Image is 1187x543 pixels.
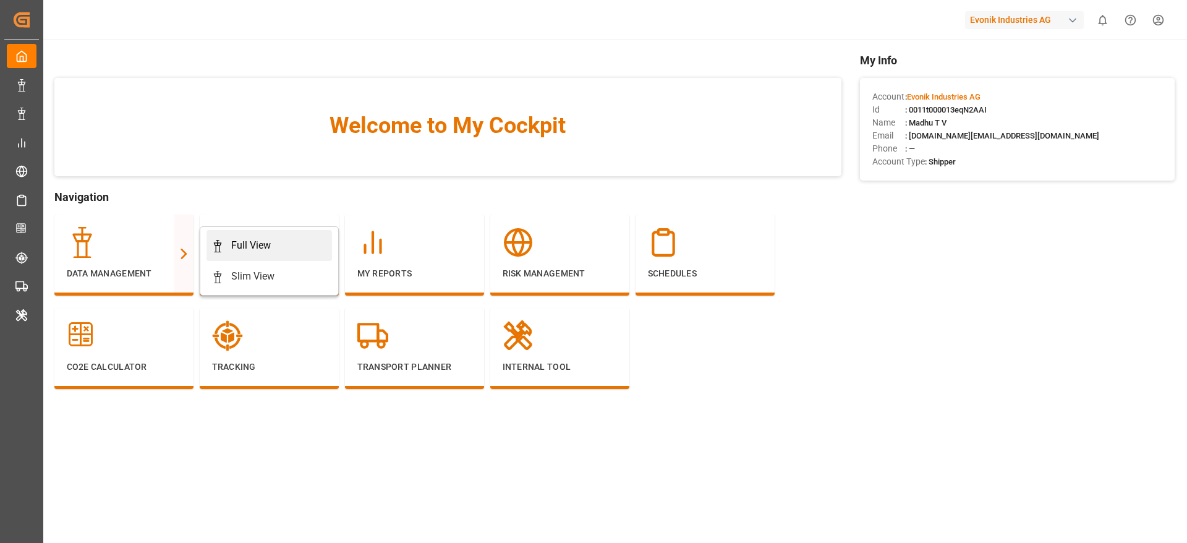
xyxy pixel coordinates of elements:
p: Schedules [648,267,762,280]
span: Welcome to My Cockpit [79,109,817,142]
p: Risk Management [503,267,617,280]
span: : 0011t000013eqN2AAI [905,105,987,114]
span: Navigation [54,189,841,205]
span: : Madhu T V [905,118,947,127]
p: My Reports [357,267,472,280]
span: My Info [860,52,1175,69]
span: Phone [872,142,905,155]
span: Account Type [872,155,925,168]
p: Transport Planner [357,361,472,374]
button: show 0 new notifications [1089,6,1117,34]
span: Name [872,116,905,129]
a: Full View [206,230,332,261]
span: : [DOMAIN_NAME][EMAIL_ADDRESS][DOMAIN_NAME] [905,131,1099,140]
p: Internal Tool [503,361,617,374]
p: Tracking [212,361,326,374]
p: Data Management [67,267,181,280]
span: : [905,92,981,101]
a: Slim View [206,261,332,292]
span: : Shipper [925,157,956,166]
span: Email [872,129,905,142]
p: CO2e Calculator [67,361,181,374]
div: Full View [231,238,271,253]
span: Evonik Industries AG [907,92,981,101]
button: Evonik Industries AG [965,8,1089,32]
button: Help Center [1117,6,1144,34]
div: Evonik Industries AG [965,11,1084,29]
span: Account [872,90,905,103]
span: : — [905,144,915,153]
div: Slim View [231,269,274,284]
span: Id [872,103,905,116]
